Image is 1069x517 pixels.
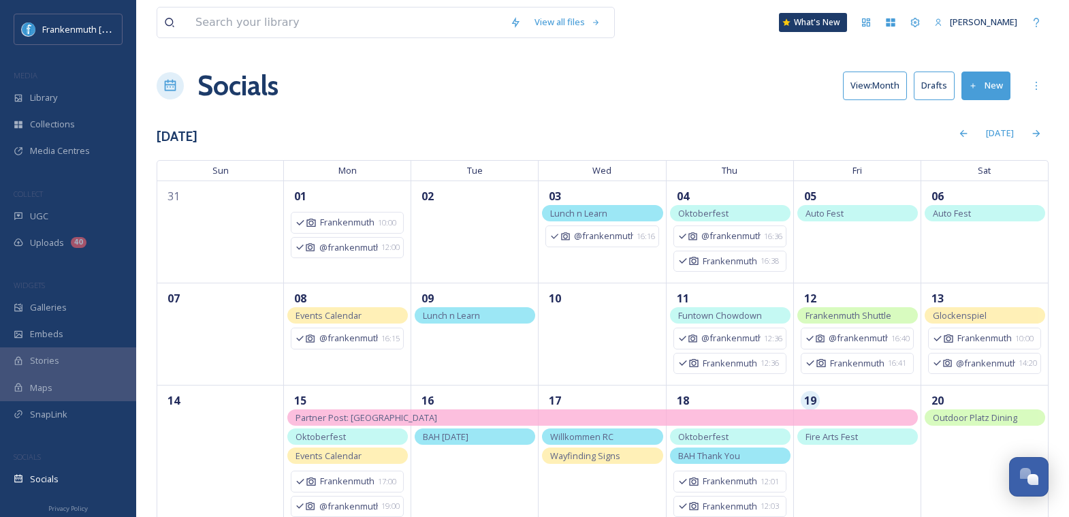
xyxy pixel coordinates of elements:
[296,309,362,322] span: Events Calendar
[197,65,278,106] h1: Socials
[961,72,1010,99] button: New
[928,289,947,308] span: 13
[673,187,692,206] span: 04
[979,120,1021,146] div: [DATE]
[30,210,48,223] span: UGC
[30,328,63,341] span: Embeds
[805,309,891,322] span: Frankenmuth Shuttle
[703,255,757,268] span: Frankenmuth
[320,475,374,488] span: Frankenmuth
[927,9,1024,35] a: [PERSON_NAME]
[30,301,67,314] span: Galleries
[296,430,346,443] span: Oktoberfest
[888,358,906,369] span: 16:41
[794,160,921,181] span: Fri
[14,452,41,462] span: SOCIALS
[701,230,761,242] span: @frankenmuth
[667,160,794,181] span: Thu
[801,187,820,206] span: 05
[378,476,396,488] span: 17:00
[928,391,947,410] span: 20
[418,391,437,410] span: 16
[30,236,64,249] span: Uploads
[291,391,310,410] span: 15
[761,476,779,488] span: 12:01
[30,118,75,131] span: Collections
[30,354,59,367] span: Stories
[418,187,437,206] span: 02
[1015,333,1034,345] span: 10:00
[14,189,43,199] span: COLLECT
[933,309,987,322] span: Glockenspiel
[550,207,607,219] span: Lunch n Learn
[545,289,564,308] span: 10
[30,473,59,486] span: Socials
[701,332,761,345] span: @frankenmuth
[296,411,437,424] span: Partner Post: [GEOGRAPHIC_DATA]
[703,357,757,370] span: Frankenmuth
[921,160,1049,181] span: Sat
[933,207,971,219] span: Auto Fest
[673,391,692,410] span: 18
[764,333,782,345] span: 12:36
[637,231,655,242] span: 16:16
[381,501,400,512] span: 19:00
[1019,358,1037,369] span: 14:20
[805,430,858,443] span: Fire Arts Fest
[157,127,197,146] h3: [DATE]
[14,280,45,290] span: WIDGETS
[30,408,67,421] span: SnapLink
[801,289,820,308] span: 12
[914,72,955,99] button: Drafts
[319,500,379,513] span: @frankenmuth
[157,160,284,181] span: Sun
[164,289,183,308] span: 07
[673,289,692,308] span: 11
[678,430,729,443] span: Oktoberfest
[528,9,607,35] a: View all files
[933,411,1017,424] span: Outdoor Platz Dining
[381,242,400,253] span: 12:00
[678,207,729,219] span: Oktoberfest
[319,332,379,345] span: @frankenmuth
[545,187,564,206] span: 03
[703,475,757,488] span: Frankenmuth
[891,333,910,345] span: 16:40
[764,231,782,242] span: 16:36
[71,237,86,248] div: 40
[164,187,183,206] span: 31
[950,16,1017,28] span: [PERSON_NAME]
[423,309,480,322] span: Lunch n Learn
[291,289,310,308] span: 08
[423,430,468,443] span: BAH [DATE]
[829,332,888,345] span: @frankenmuth
[319,241,379,254] span: @frankenmuth
[30,144,90,157] span: Media Centres
[14,70,37,80] span: MEDIA
[411,160,539,181] span: Tue
[843,72,907,99] button: View:Month
[703,500,757,513] span: Frankenmuth
[189,7,503,37] input: Search your library
[678,450,740,462] span: BAH Thank You
[320,216,374,229] span: Frankenmuth
[48,504,88,513] span: Privacy Policy
[296,450,362,462] span: Events Calendar
[42,22,145,35] span: Frankenmuth [US_STATE]
[381,333,400,345] span: 16:15
[928,187,947,206] span: 06
[801,391,820,410] span: 19
[914,72,961,99] a: Drafts
[284,160,411,181] span: Mon
[805,207,844,219] span: Auto Fest
[550,430,613,443] span: Willkommen RC
[378,217,396,229] span: 10:00
[956,357,1015,370] span: @frankenmuth
[22,22,35,36] img: Social%20Media%20PFP%202025.jpg
[761,358,779,369] span: 12:36
[291,187,310,206] span: 01
[574,230,633,242] span: @frankenmuth
[779,13,847,32] div: What's New
[48,499,88,516] a: Privacy Policy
